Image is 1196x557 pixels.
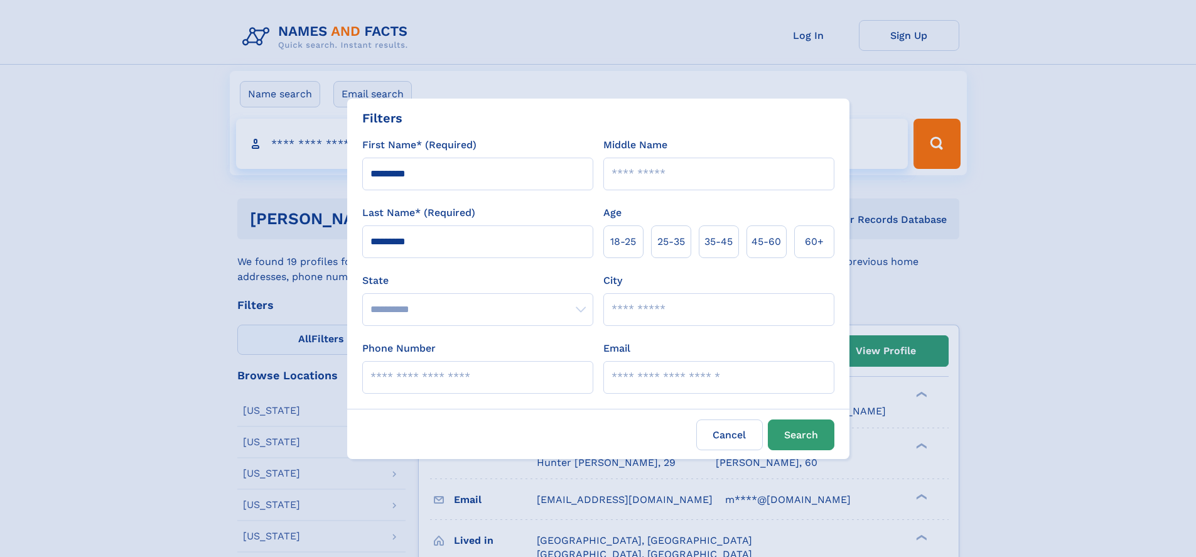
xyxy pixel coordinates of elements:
span: 18‑25 [610,234,636,249]
label: Age [603,205,622,220]
label: State [362,273,593,288]
label: Last Name* (Required) [362,205,475,220]
label: First Name* (Required) [362,138,477,153]
button: Search [768,419,834,450]
label: City [603,273,622,288]
label: Middle Name [603,138,667,153]
span: 45‑60 [752,234,781,249]
div: Filters [362,109,402,127]
label: Cancel [696,419,763,450]
label: Email [603,341,630,356]
label: Phone Number [362,341,436,356]
span: 25‑35 [657,234,685,249]
span: 35‑45 [704,234,733,249]
span: 60+ [805,234,824,249]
